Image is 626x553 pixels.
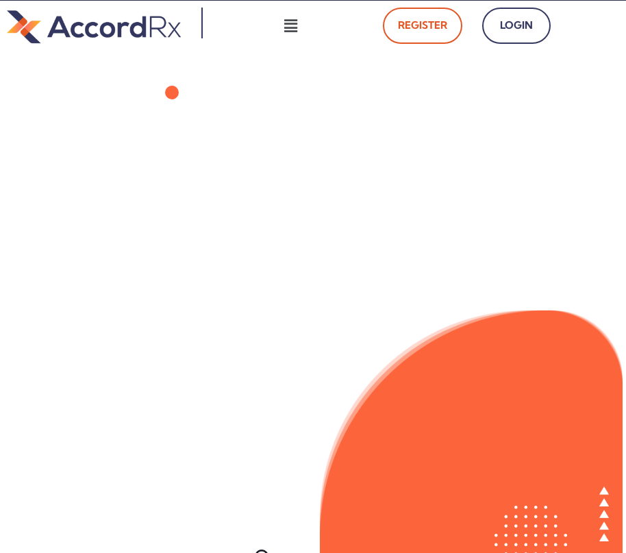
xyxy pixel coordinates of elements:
[482,8,551,44] a: Login
[7,8,181,46] img: default-logo
[497,16,536,36] span: Login
[383,8,462,44] a: Register
[398,16,447,36] span: Register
